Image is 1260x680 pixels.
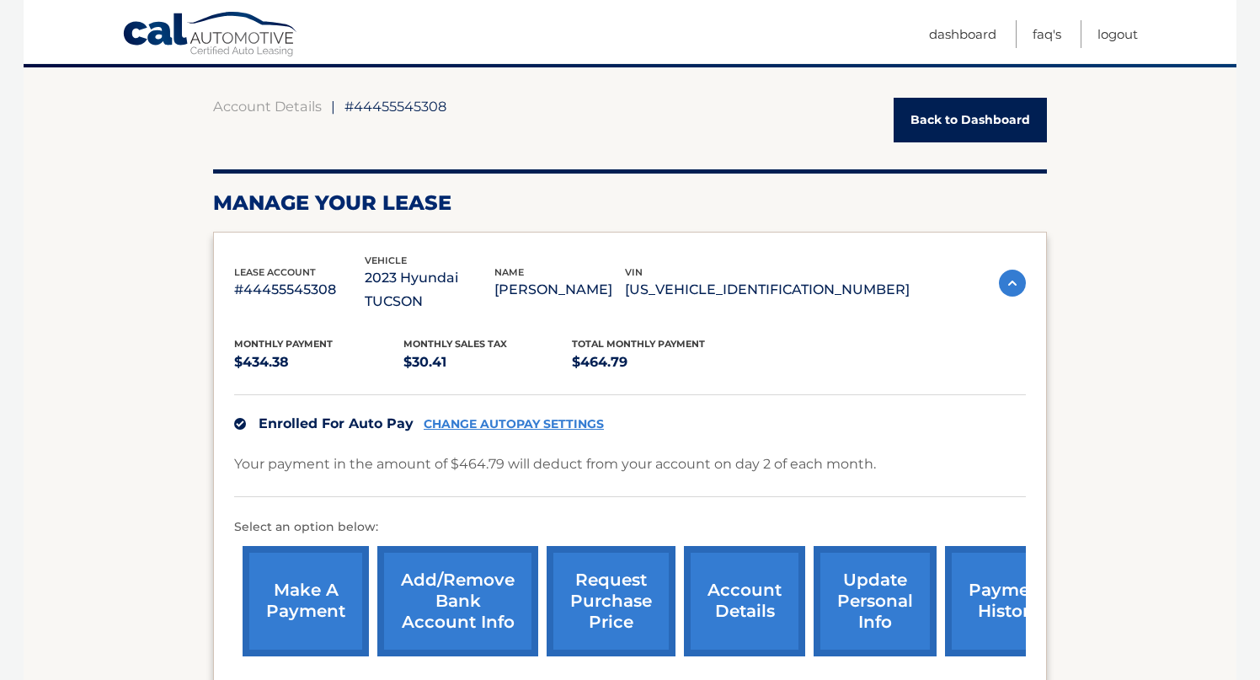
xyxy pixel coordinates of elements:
span: | [331,98,335,115]
span: Total Monthly Payment [572,338,705,350]
p: $434.38 [234,351,403,374]
a: CHANGE AUTOPAY SETTINGS [424,417,604,431]
span: Enrolled For Auto Pay [259,415,414,431]
p: $464.79 [572,351,741,374]
img: check.svg [234,418,246,430]
a: payment history [945,546,1071,656]
a: update personal info [814,546,937,656]
a: FAQ's [1033,20,1061,48]
a: Account Details [213,98,322,115]
p: 2023 Hyundai TUCSON [365,266,495,313]
span: #44455545308 [344,98,446,115]
span: Monthly sales Tax [403,338,507,350]
p: #44455545308 [234,278,365,302]
span: lease account [234,266,316,278]
p: $30.41 [403,351,573,374]
a: request purchase price [547,546,675,656]
a: Cal Automotive [122,11,299,60]
p: [PERSON_NAME] [494,278,625,302]
span: name [494,266,524,278]
span: vin [625,266,643,278]
span: Monthly Payment [234,338,333,350]
a: account details [684,546,805,656]
img: accordion-active.svg [999,270,1026,297]
a: Back to Dashboard [894,98,1047,142]
a: Dashboard [929,20,996,48]
a: make a payment [243,546,369,656]
h2: Manage Your Lease [213,190,1047,216]
p: [US_VEHICLE_IDENTIFICATION_NUMBER] [625,278,910,302]
a: Logout [1097,20,1138,48]
p: Your payment in the amount of $464.79 will deduct from your account on day 2 of each month. [234,452,876,476]
p: Select an option below: [234,517,1026,538]
span: vehicle [365,254,407,266]
a: Add/Remove bank account info [377,546,538,656]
